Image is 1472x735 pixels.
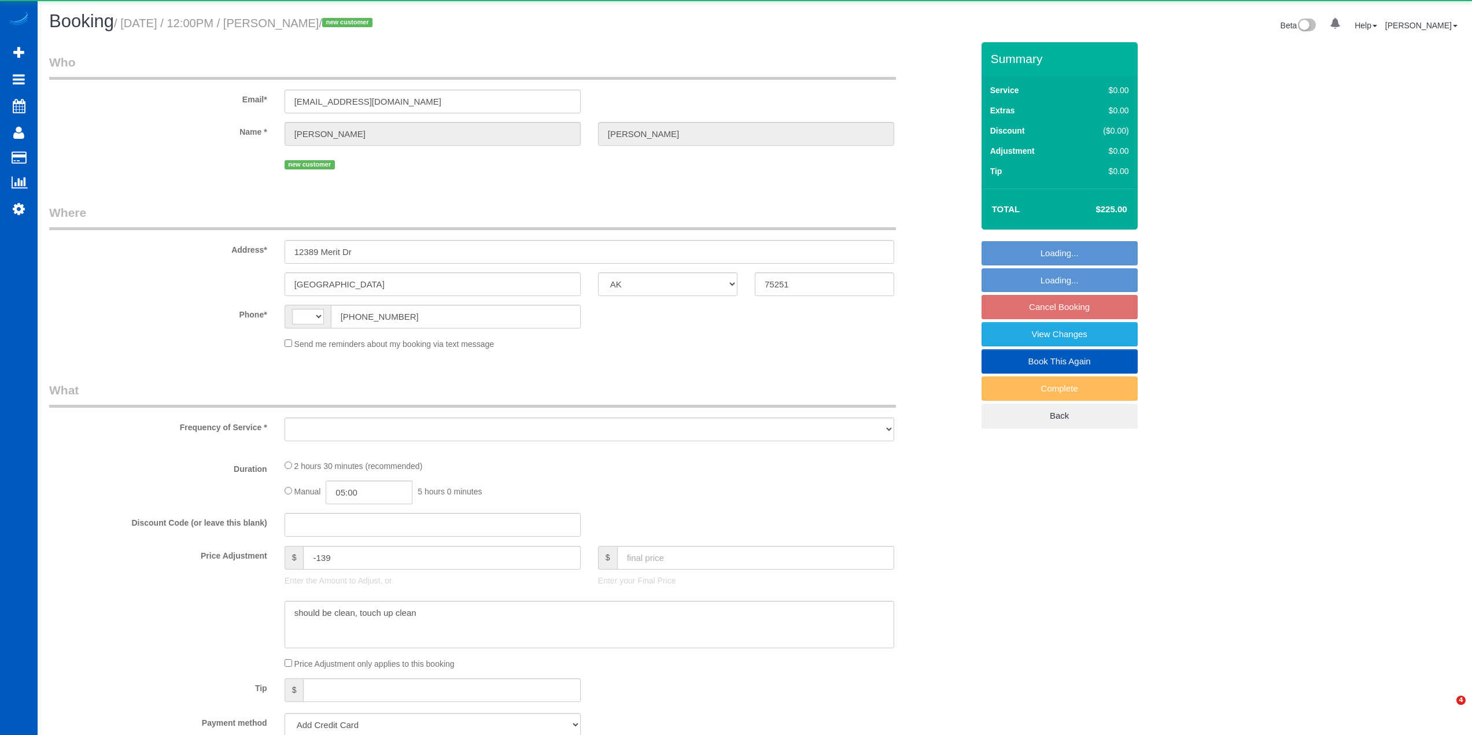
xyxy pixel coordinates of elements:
[40,459,276,475] label: Duration
[990,84,1019,96] label: Service
[40,90,276,105] label: Email*
[1079,84,1129,96] div: $0.00
[1433,696,1460,723] iframe: Intercom live chat
[49,54,896,80] legend: Who
[285,122,581,146] input: First Name*
[294,461,423,471] span: 2 hours 30 minutes (recommended)
[40,513,276,529] label: Discount Code (or leave this blank)
[1079,145,1129,157] div: $0.00
[982,404,1138,428] a: Back
[285,272,581,296] input: City*
[418,487,482,496] span: 5 hours 0 minutes
[49,204,896,230] legend: Where
[755,272,894,296] input: Zip Code*
[598,546,617,570] span: $
[990,165,1002,177] label: Tip
[294,659,455,668] span: Price Adjustment only applies to this booking
[40,713,276,729] label: Payment method
[40,305,276,320] label: Phone*
[40,418,276,433] label: Frequency of Service *
[1079,165,1129,177] div: $0.00
[1456,696,1466,705] span: 4
[1355,21,1377,30] a: Help
[617,546,894,570] input: final price
[285,575,581,586] p: Enter the Amount to Adjust, or
[294,339,495,349] span: Send me reminders about my booking via text message
[7,12,30,28] img: Automaid Logo
[319,17,376,29] span: /
[49,382,896,408] legend: What
[40,122,276,138] label: Name *
[49,11,114,31] span: Booking
[1061,205,1127,215] h4: $225.00
[598,575,894,586] p: Enter your Final Price
[285,678,304,702] span: $
[40,678,276,694] label: Tip
[114,17,376,29] small: / [DATE] / 12:00PM / [PERSON_NAME]
[331,305,581,328] input: Phone*
[1297,19,1316,34] img: New interface
[982,322,1138,346] a: View Changes
[1079,125,1129,136] div: ($0.00)
[990,105,1015,116] label: Extras
[1281,21,1316,30] a: Beta
[1385,21,1458,30] a: [PERSON_NAME]
[285,90,581,113] input: Email*
[990,145,1035,157] label: Adjustment
[40,240,276,256] label: Address*
[982,349,1138,374] a: Book This Again
[294,487,321,496] span: Manual
[1079,105,1129,116] div: $0.00
[598,122,894,146] input: Last Name*
[40,546,276,562] label: Price Adjustment
[322,18,372,27] span: new customer
[991,52,1132,65] h3: Summary
[990,125,1025,136] label: Discount
[285,160,335,169] span: new customer
[285,546,304,570] span: $
[992,204,1020,214] strong: Total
